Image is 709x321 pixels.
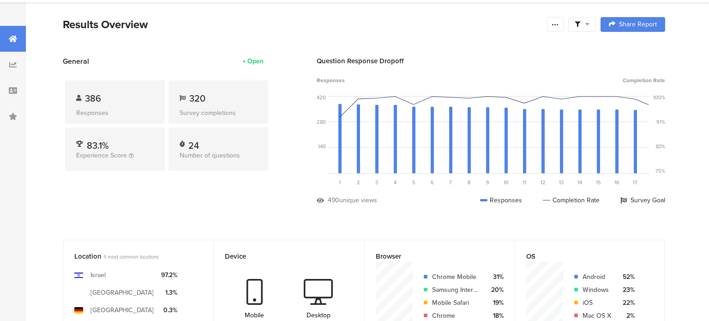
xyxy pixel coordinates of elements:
[339,195,377,205] div: unique views
[655,167,665,175] div: 75%
[161,270,177,280] div: 97.2%
[317,118,326,126] div: 280
[247,56,264,66] div: Open
[225,251,337,261] div: Device
[74,251,187,261] div: Location
[504,179,509,186] span: 10
[161,288,177,297] div: 1.3%
[583,285,611,295] div: Windows
[656,118,665,126] div: 91%
[583,298,611,308] div: iOS
[103,253,159,260] span: 4 most common locations
[188,139,199,148] div: 24
[449,179,452,186] span: 7
[619,298,635,308] div: 22%
[317,94,326,101] div: 420
[432,298,480,308] div: Mobile Safari
[306,310,330,320] div: Desktop
[90,270,106,280] div: Israel
[375,179,378,186] span: 3
[432,311,480,321] div: Chrome
[90,288,154,297] div: [GEOGRAPHIC_DATA]
[87,139,109,152] span: 83.1%
[161,305,177,315] div: 0.3%
[543,195,600,205] div: Completion Rate
[487,298,504,308] div: 19%
[577,179,582,186] span: 14
[487,285,504,295] div: 20%
[317,76,345,85] span: Responses
[559,179,564,186] span: 13
[468,179,470,186] span: 8
[480,195,522,205] div: Responses
[583,311,611,321] div: Mac OS X
[412,179,415,186] span: 5
[523,179,526,186] span: 11
[614,179,619,186] span: 16
[357,179,360,186] span: 2
[619,21,657,28] span: Share Report
[245,310,264,320] div: Mobile
[633,179,637,186] span: 17
[619,272,635,282] div: 52%
[656,143,665,150] div: 83%
[596,179,601,186] span: 15
[541,179,546,186] span: 12
[623,76,665,85] span: Completion Rate
[486,179,489,186] span: 9
[394,179,397,186] span: 4
[432,272,480,282] div: Chrome Mobile
[619,285,635,295] div: 23%
[180,151,240,160] span: Number of questions
[526,251,638,261] div: OS
[487,272,504,282] div: 31%
[583,272,611,282] div: Android
[90,305,154,315] div: [GEOGRAPHIC_DATA]
[432,285,480,295] div: Samsung Internet
[431,179,434,186] span: 6
[76,151,127,160] span: Experience Score
[189,91,205,105] span: 320
[376,251,488,261] div: Browser
[180,108,257,118] div: Survey completions
[76,108,154,118] div: Responses
[85,91,101,105] span: 386
[487,311,504,321] div: 18%
[653,94,665,101] div: 100%
[63,16,542,33] div: Results Overview
[318,143,326,150] div: 140
[339,179,341,186] span: 1
[63,56,89,67] span: General
[317,56,665,66] div: Question Response Dropoff
[620,195,665,205] div: Survey Goal
[619,311,635,321] div: 2%
[328,195,339,205] div: 490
